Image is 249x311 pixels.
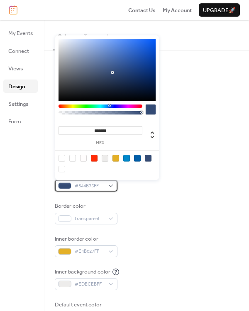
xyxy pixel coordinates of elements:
[59,141,142,145] label: hex
[8,47,29,55] span: Connect
[53,20,79,50] button: Colors
[3,80,38,93] a: Design
[9,5,17,15] img: logo
[75,247,104,256] span: #E4B027FF
[59,155,65,162] div: rgba(0, 0, 0, 0)
[79,20,118,49] button: Typography
[3,97,38,110] a: Settings
[3,114,38,128] a: Form
[75,215,104,223] span: transparent
[134,155,141,162] div: rgb(0, 94, 168)
[59,166,65,172] div: rgba(228, 163, 184, 0)
[145,155,151,162] div: rgb(52, 75, 117)
[8,117,21,126] span: Form
[91,155,98,162] div: rgb(255, 43, 6)
[80,155,87,162] div: rgb(255, 253, 253)
[8,100,28,108] span: Settings
[55,268,110,276] div: Inner background color
[128,6,156,15] span: Contact Us
[112,155,119,162] div: rgb(228, 176, 39)
[8,65,23,73] span: Views
[203,6,236,15] span: Upgrade 🚀
[123,155,130,162] div: rgb(0, 136, 203)
[163,6,192,14] a: My Account
[8,29,33,37] span: My Events
[8,82,25,91] span: Design
[163,6,192,15] span: My Account
[199,3,240,17] button: Upgrade🚀
[3,44,38,57] a: Connect
[3,62,38,75] a: Views
[55,235,116,243] div: Inner border color
[55,301,116,309] div: Default event color
[75,280,104,289] span: #EDECEBFF
[3,26,38,40] a: My Events
[69,155,76,162] div: rgb(255, 255, 255)
[55,202,116,210] div: Border color
[75,182,104,190] span: #344B75FF
[128,6,156,14] a: Contact Us
[102,155,108,162] div: rgb(237, 236, 235)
